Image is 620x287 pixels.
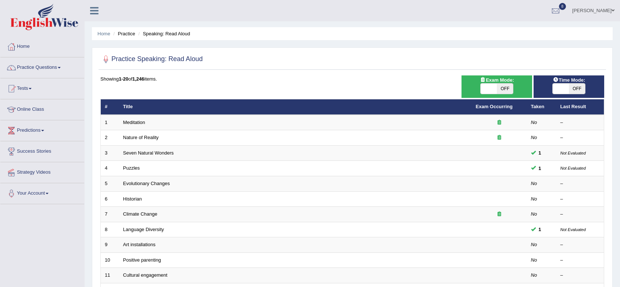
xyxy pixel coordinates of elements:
[123,181,170,186] a: Evolutionary Changes
[497,84,513,94] span: OFF
[119,76,128,82] b: 1-20
[476,134,523,141] div: Exam occurring question
[0,183,84,202] a: Your Account
[0,120,84,139] a: Predictions
[101,268,119,283] td: 11
[100,54,203,65] h2: Practice Speaking: Read Aloud
[0,36,84,55] a: Home
[101,191,119,207] td: 6
[111,30,135,37] li: Practice
[0,78,84,97] a: Tests
[560,272,600,279] div: –
[101,222,119,237] td: 8
[531,211,537,217] em: No
[97,31,110,36] a: Home
[560,180,600,187] div: –
[560,211,600,218] div: –
[560,166,586,170] small: Not Evaluated
[556,99,604,115] th: Last Result
[101,161,119,176] td: 4
[0,141,84,160] a: Success Stories
[536,149,544,157] span: You can still take this question
[531,242,537,247] em: No
[101,145,119,161] td: 3
[536,226,544,233] span: You can still take this question
[462,75,532,98] div: Show exams occurring in exams
[123,165,140,171] a: Puzzles
[476,211,523,218] div: Exam occurring question
[132,76,145,82] b: 1,246
[101,115,119,130] td: 1
[123,135,159,140] a: Nature of Reality
[560,257,600,264] div: –
[559,3,566,10] span: 8
[123,242,156,247] a: Art installations
[550,76,588,84] span: Time Mode:
[531,272,537,278] em: No
[531,196,537,202] em: No
[100,75,604,82] div: Showing of items.
[536,164,544,172] span: You can still take this question
[531,120,537,125] em: No
[476,104,513,109] a: Exam Occurring
[101,99,119,115] th: #
[560,151,586,155] small: Not Evaluated
[123,227,164,232] a: Language Diversity
[123,257,161,263] a: Positive parenting
[123,196,142,202] a: Historian
[560,134,600,141] div: –
[136,30,190,37] li: Speaking: Read Aloud
[119,99,472,115] th: Title
[101,176,119,192] td: 5
[477,76,517,84] span: Exam Mode:
[0,57,84,76] a: Practice Questions
[123,150,174,156] a: Seven Natural Wonders
[476,119,523,126] div: Exam occurring question
[531,181,537,186] em: No
[569,84,585,94] span: OFF
[123,272,168,278] a: Cultural engagement
[531,135,537,140] em: No
[527,99,556,115] th: Taken
[101,237,119,253] td: 9
[101,130,119,146] td: 2
[560,241,600,248] div: –
[560,196,600,203] div: –
[123,211,157,217] a: Climate Change
[531,257,537,263] em: No
[0,99,84,118] a: Online Class
[560,119,600,126] div: –
[101,252,119,268] td: 10
[101,207,119,222] td: 7
[123,120,145,125] a: Meditation
[560,227,586,232] small: Not Evaluated
[0,162,84,181] a: Strategy Videos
